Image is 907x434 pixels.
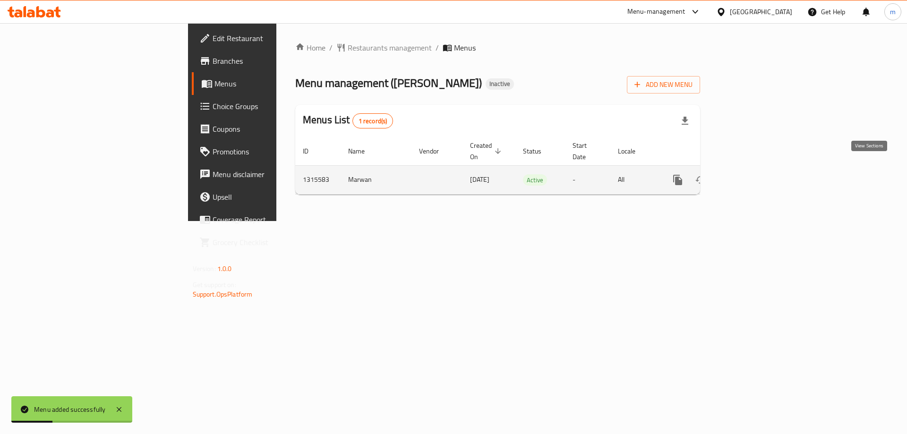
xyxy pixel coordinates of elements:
span: 1.0.0 [217,263,232,275]
span: Choice Groups [213,101,332,112]
span: Locale [618,145,648,157]
span: Menus [214,78,332,89]
span: Get support on: [193,279,236,291]
a: Edit Restaurant [192,27,340,50]
button: Change Status [689,169,712,191]
span: Branches [213,55,332,67]
div: Total records count [352,113,394,128]
div: [GEOGRAPHIC_DATA] [730,7,792,17]
span: Coverage Report [213,214,332,225]
span: Coupons [213,123,332,135]
button: Add New Menu [627,76,700,94]
button: more [667,169,689,191]
a: Support.OpsPlatform [193,288,253,300]
a: Branches [192,50,340,72]
td: All [610,165,659,194]
span: ID [303,145,321,157]
span: Version: [193,263,216,275]
span: Active [523,175,547,186]
span: Inactive [486,80,514,88]
span: Promotions [213,146,332,157]
span: Status [523,145,554,157]
span: Menu management ( [PERSON_NAME] ) [295,72,482,94]
span: Menu disclaimer [213,169,332,180]
span: Menus [454,42,476,53]
span: Restaurants management [348,42,432,53]
span: Add New Menu [634,79,693,91]
span: Vendor [419,145,451,157]
td: Marwan [341,165,411,194]
th: Actions [659,137,765,166]
a: Menu disclaimer [192,163,340,186]
nav: breadcrumb [295,42,700,53]
span: m [890,7,896,17]
div: Menu-management [627,6,685,17]
a: Coverage Report [192,208,340,231]
td: - [565,165,610,194]
a: Promotions [192,140,340,163]
div: Active [523,174,547,186]
table: enhanced table [295,137,765,195]
span: Upsell [213,191,332,203]
span: Edit Restaurant [213,33,332,44]
a: Upsell [192,186,340,208]
div: Menu added successfully [34,404,106,415]
a: Choice Groups [192,95,340,118]
li: / [436,42,439,53]
span: Name [348,145,377,157]
span: [DATE] [470,173,489,186]
span: Start Date [573,140,599,162]
a: Menus [192,72,340,95]
span: Created On [470,140,504,162]
h2: Menus List [303,113,393,128]
span: 1 record(s) [353,117,393,126]
span: Grocery Checklist [213,237,332,248]
a: Coupons [192,118,340,140]
a: Restaurants management [336,42,432,53]
a: Grocery Checklist [192,231,340,254]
